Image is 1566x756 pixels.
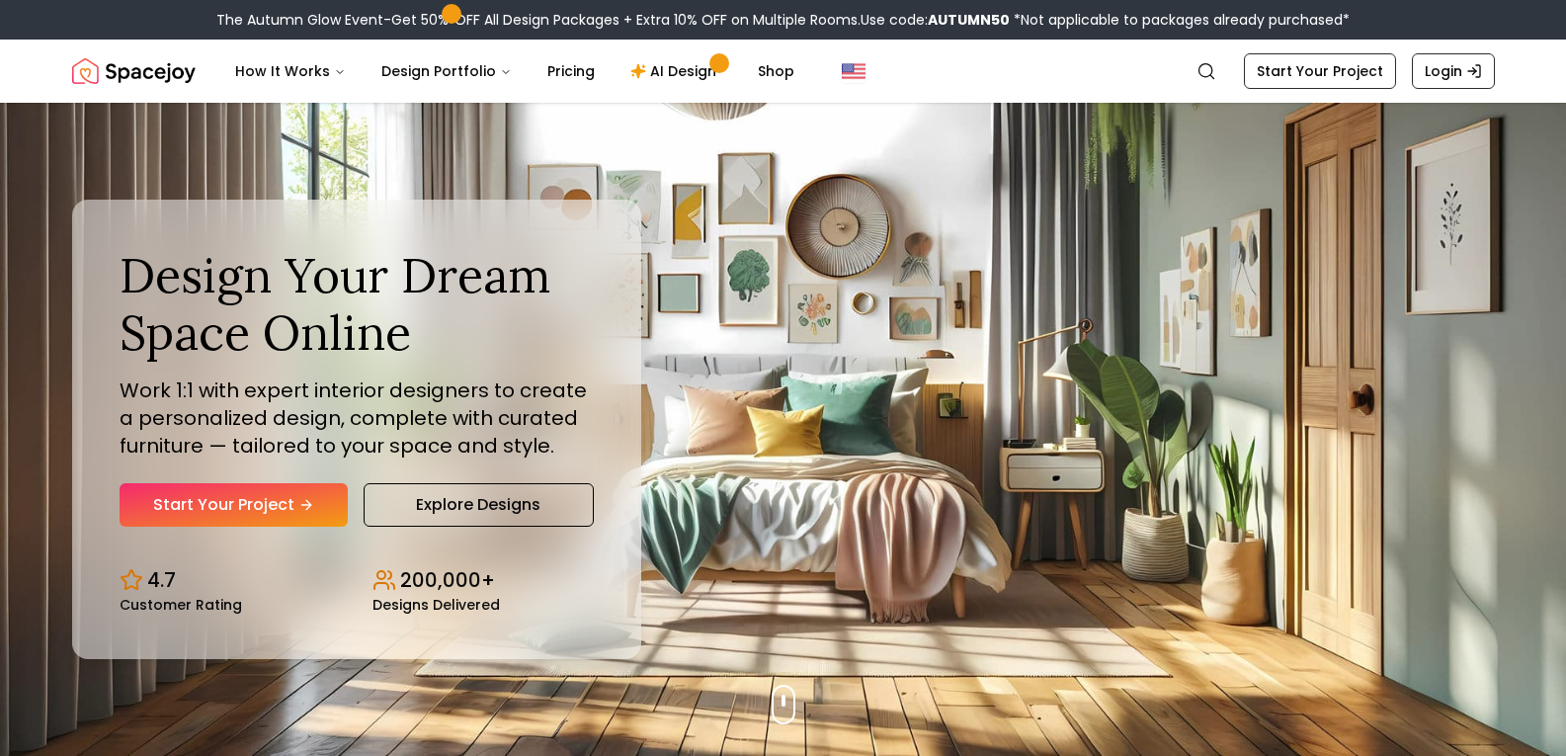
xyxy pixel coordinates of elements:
[72,40,1495,103] nav: Global
[120,483,348,527] a: Start Your Project
[120,247,594,361] h1: Design Your Dream Space Online
[1412,53,1495,89] a: Login
[1244,53,1396,89] a: Start Your Project
[532,51,611,91] a: Pricing
[364,483,594,527] a: Explore Designs
[72,51,196,91] img: Spacejoy Logo
[219,51,810,91] nav: Main
[842,59,865,83] img: United States
[120,598,242,612] small: Customer Rating
[372,598,500,612] small: Designs Delivered
[742,51,810,91] a: Shop
[120,377,594,460] p: Work 1:1 with expert interior designers to create a personalized design, complete with curated fu...
[366,51,528,91] button: Design Portfolio
[928,10,1010,30] b: AUTUMN50
[861,10,1010,30] span: Use code:
[1010,10,1350,30] span: *Not applicable to packages already purchased*
[72,51,196,91] a: Spacejoy
[120,550,594,612] div: Design stats
[219,51,362,91] button: How It Works
[615,51,738,91] a: AI Design
[147,566,176,594] p: 4.7
[216,10,1350,30] div: The Autumn Glow Event-Get 50% OFF All Design Packages + Extra 10% OFF on Multiple Rooms.
[400,566,495,594] p: 200,000+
